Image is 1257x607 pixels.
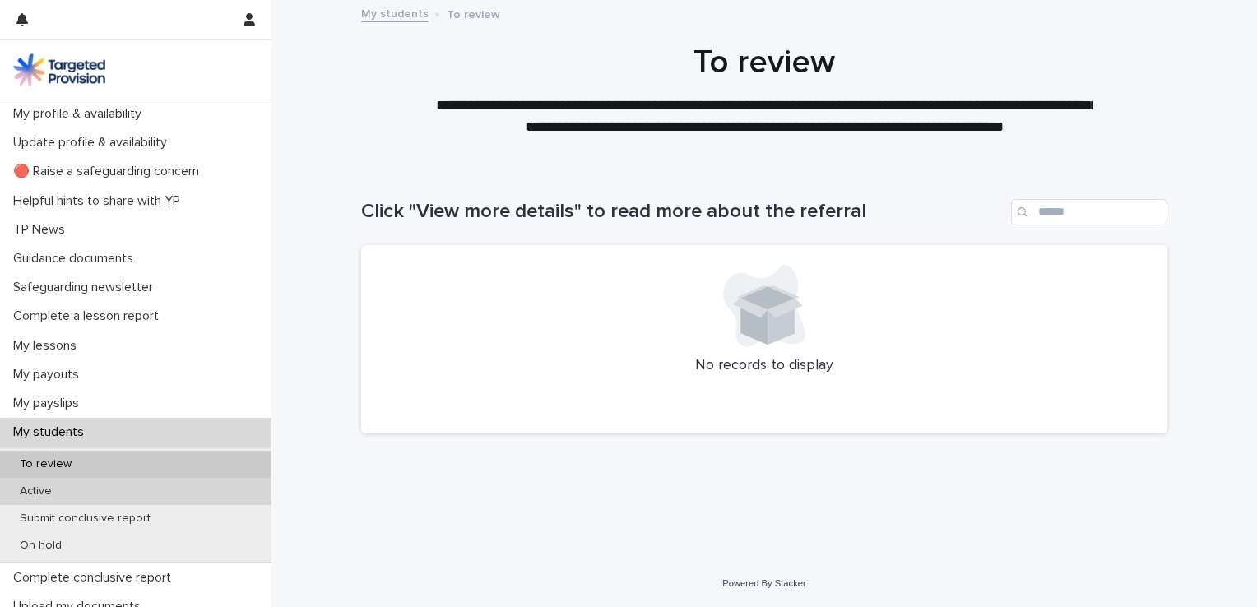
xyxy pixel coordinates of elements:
p: To review [447,4,500,22]
p: Submit conclusive report [7,512,164,526]
h1: Click "View more details" to read more about the referral [361,200,1004,224]
p: Complete a lesson report [7,308,172,324]
input: Search [1011,199,1167,225]
p: My payslips [7,396,92,411]
img: M5nRWzHhSzIhMunXDL62 [13,53,105,86]
p: Safeguarding newsletter [7,280,166,295]
h1: To review [361,43,1167,82]
p: Active [7,484,65,498]
p: My profile & availability [7,106,155,122]
p: No records to display [381,357,1148,375]
p: Helpful hints to share with YP [7,193,193,209]
p: Complete conclusive report [7,570,184,586]
p: On hold [7,539,75,553]
p: My students [7,424,97,440]
p: To review [7,457,85,471]
a: My students [361,3,429,22]
p: My lessons [7,338,90,354]
p: Guidance documents [7,251,146,266]
p: Update profile & availability [7,135,180,151]
a: Powered By Stacker [722,578,805,588]
p: TP News [7,222,78,238]
p: My payouts [7,367,92,382]
p: 🔴 Raise a safeguarding concern [7,164,212,179]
